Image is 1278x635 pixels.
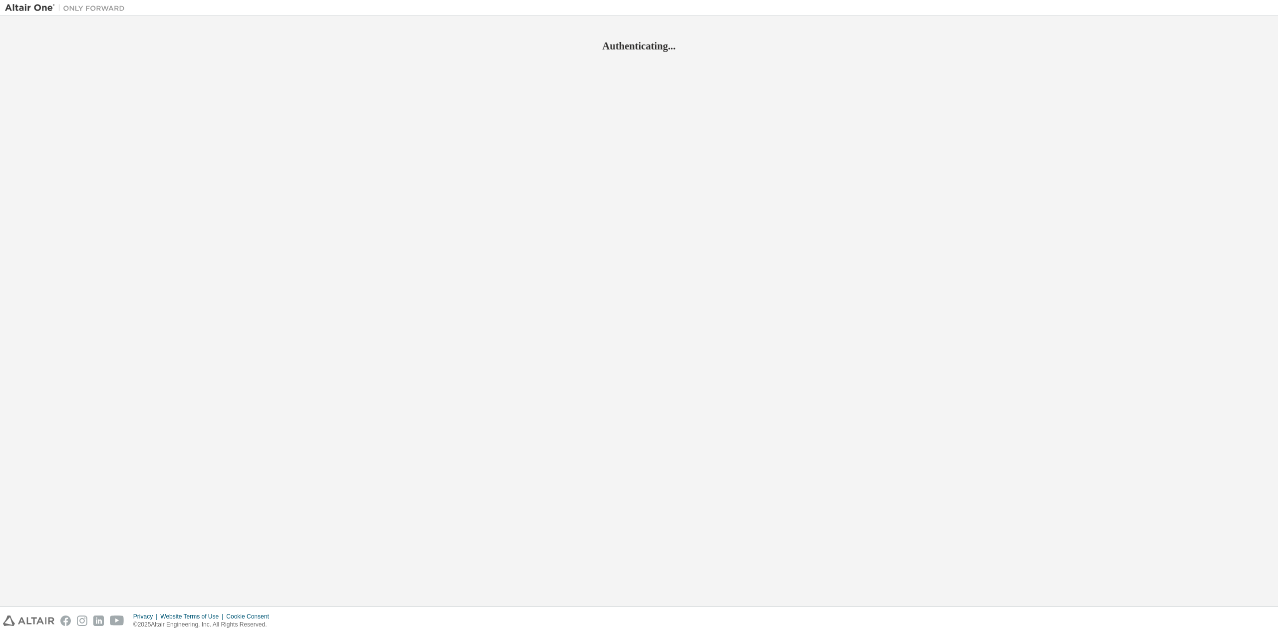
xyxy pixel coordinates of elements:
[133,621,275,629] p: © 2025 Altair Engineering, Inc. All Rights Reserved.
[93,616,104,626] img: linkedin.svg
[226,613,275,621] div: Cookie Consent
[110,616,124,626] img: youtube.svg
[160,613,226,621] div: Website Terms of Use
[5,3,130,13] img: Altair One
[77,616,87,626] img: instagram.svg
[133,613,160,621] div: Privacy
[5,39,1273,52] h2: Authenticating...
[60,616,71,626] img: facebook.svg
[3,616,54,626] img: altair_logo.svg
